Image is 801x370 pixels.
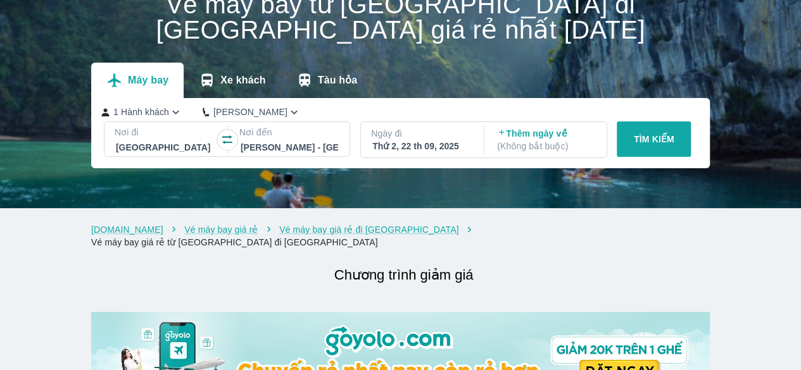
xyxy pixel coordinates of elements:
div: Thứ 2, 22 th 09, 2025 [372,140,470,152]
p: Xe khách [220,74,265,87]
p: ( Không bắt buộc ) [497,140,595,152]
p: [PERSON_NAME] [213,106,287,118]
button: TÌM KIẾM [617,121,691,157]
a: Vé máy bay giá rẻ từ [GEOGRAPHIC_DATA] đi [GEOGRAPHIC_DATA] [91,237,378,247]
p: 1 Hành khách [113,106,169,118]
div: transportation tabs [91,63,372,98]
p: Máy bay [128,74,168,87]
a: [DOMAIN_NAME] [91,225,163,235]
p: Thêm ngày về [497,127,595,152]
nav: breadcrumb [91,223,710,249]
a: Vé máy bay giá rẻ [184,225,258,235]
p: Nơi đến [239,126,340,139]
h2: Chương trình giảm giá [98,264,710,287]
button: 1 Hành khách [101,106,182,119]
a: Vé máy bay giá rẻ đi [GEOGRAPHIC_DATA] [279,225,458,235]
button: [PERSON_NAME] [203,106,301,119]
p: Nơi đi [115,126,215,139]
p: TÌM KIẾM [634,133,674,145]
p: Tàu hỏa [318,74,358,87]
p: Ngày đi [371,127,472,140]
